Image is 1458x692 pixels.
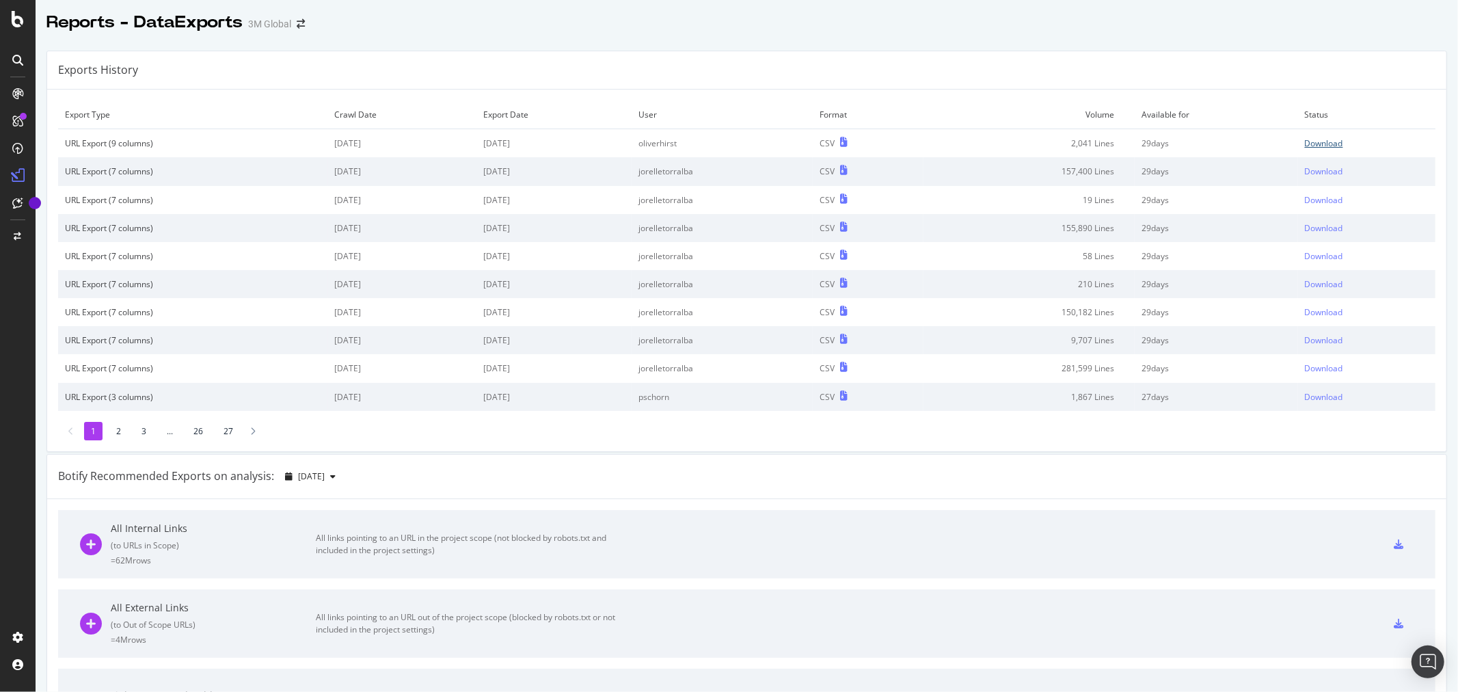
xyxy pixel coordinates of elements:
div: URL Export (7 columns) [65,334,321,346]
td: 29 days [1135,354,1297,382]
a: Download [1305,194,1429,206]
td: [DATE] [328,242,476,270]
div: CSV [820,306,835,318]
td: Export Date [476,101,632,129]
div: csv-export [1394,540,1403,549]
td: 19 Lines [923,186,1135,214]
div: All Internal Links [111,522,316,535]
td: [DATE] [328,214,476,242]
td: [DATE] [476,129,632,158]
div: CSV [820,165,835,177]
td: 1,867 Lines [923,383,1135,411]
div: ( to Out of Scope URLs ) [111,619,316,630]
li: 2 [109,422,128,440]
td: Crawl Date [328,101,476,129]
a: Download [1305,306,1429,318]
td: [DATE] [328,383,476,411]
div: All links pointing to an URL in the project scope (not blocked by robots.txt and included in the ... [316,532,623,557]
td: [DATE] [476,242,632,270]
div: Download [1305,250,1343,262]
div: Botify Recommended Exports on analysis: [58,468,274,484]
a: Download [1305,391,1429,403]
div: URL Export (7 columns) [65,222,321,234]
td: 29 days [1135,298,1297,326]
div: CSV [820,250,835,262]
td: Status [1298,101,1435,129]
td: [DATE] [476,383,632,411]
div: URL Export (9 columns) [65,137,321,149]
div: Download [1305,137,1343,149]
a: Download [1305,250,1429,262]
td: jorelletorralba [632,298,813,326]
td: 29 days [1135,186,1297,214]
div: CSV [820,137,835,149]
td: 29 days [1135,242,1297,270]
div: Download [1305,391,1343,403]
td: jorelletorralba [632,270,813,298]
li: 3 [135,422,153,440]
td: Volume [923,101,1135,129]
li: ... [160,422,180,440]
div: CSV [820,362,835,374]
div: All links pointing to an URL out of the project scope (blocked by robots.txt or not included in t... [316,611,623,636]
td: [DATE] [476,354,632,382]
div: Open Intercom Messenger [1412,646,1444,678]
button: [DATE] [280,466,341,488]
td: 29 days [1135,157,1297,185]
td: [DATE] [328,326,476,354]
td: jorelletorralba [632,354,813,382]
td: [DATE] [328,354,476,382]
td: jorelletorralba [632,214,813,242]
td: [DATE] [476,298,632,326]
div: All External Links [111,601,316,615]
div: arrow-right-arrow-left [297,19,305,29]
td: [DATE] [476,270,632,298]
div: URL Export (7 columns) [65,306,321,318]
li: 26 [187,422,210,440]
td: [DATE] [476,214,632,242]
td: User [632,101,813,129]
a: Download [1305,362,1429,374]
td: jorelletorralba [632,242,813,270]
div: 3M Global [248,17,291,31]
td: 2,041 Lines [923,129,1135,158]
td: 58 Lines [923,242,1135,270]
td: jorelletorralba [632,326,813,354]
div: csv-export [1394,619,1403,628]
td: 27 days [1135,383,1297,411]
td: jorelletorralba [632,186,813,214]
div: = 62M rows [111,555,316,566]
div: Download [1305,278,1343,290]
div: CSV [820,194,835,206]
div: CSV [820,222,835,234]
td: 29 days [1135,270,1297,298]
div: Reports - DataExports [46,11,243,34]
a: Download [1305,222,1429,234]
td: [DATE] [476,326,632,354]
td: 155,890 Lines [923,214,1135,242]
div: Download [1305,362,1343,374]
div: URL Export (7 columns) [65,362,321,374]
div: Download [1305,334,1343,346]
td: 210 Lines [923,270,1135,298]
a: Download [1305,334,1429,346]
div: Download [1305,194,1343,206]
div: URL Export (7 columns) [65,250,321,262]
div: Download [1305,165,1343,177]
div: URL Export (7 columns) [65,278,321,290]
td: 29 days [1135,326,1297,354]
div: Exports History [58,62,138,78]
td: [DATE] [328,129,476,158]
td: 150,182 Lines [923,298,1135,326]
div: = 4M rows [111,634,316,646]
td: [DATE] [476,186,632,214]
div: ( to URLs in Scope ) [111,540,316,551]
td: 157,400 Lines [923,157,1135,185]
td: oliverhirst [632,129,813,158]
td: [DATE] [328,298,476,326]
div: URL Export (7 columns) [65,165,321,177]
a: Download [1305,278,1429,290]
li: 27 [217,422,240,440]
td: 9,707 Lines [923,326,1135,354]
div: Tooltip anchor [29,197,41,209]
